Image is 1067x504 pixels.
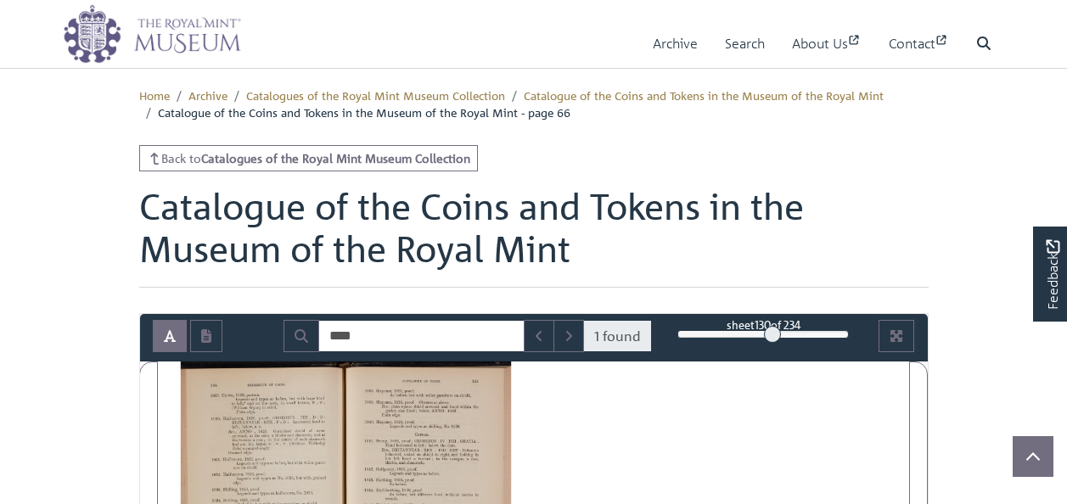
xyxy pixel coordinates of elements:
[246,87,505,103] a: Catalogues of the Royal Mint Museum Collection
[188,87,227,103] a: Archive
[139,185,929,288] h1: Catalogue of the Coins and Tokens in the Museum of the Royal Mint
[1013,436,1053,477] button: Scroll to top
[1033,227,1067,322] a: Would you like to provide feedback?
[725,20,765,68] a: Search
[201,150,470,165] strong: Catalogues of the Royal Mint Museum Collection
[524,320,554,352] button: Previous Match
[63,4,241,64] img: logo_wide.png
[139,145,479,171] a: Back toCatalogues of the Royal Mint Museum Collection
[190,320,222,352] button: Open transcription window
[755,317,771,332] span: 130
[583,320,652,352] span: 1 found
[879,320,914,352] button: Full screen mode
[1042,240,1063,311] span: Feedback
[524,87,884,103] a: Catalogue of the Coins and Tokens in the Museum of the Royal Mint
[653,20,698,68] a: Archive
[284,320,319,352] button: Search
[153,320,187,352] button: Toggle text selection (Alt+T)
[318,320,525,352] input: Search for
[677,316,849,333] div: sheet of 234
[553,320,584,352] button: Next Match
[139,87,170,103] a: Home
[792,20,862,68] a: About Us
[158,104,570,120] span: Catalogue of the Coins and Tokens in the Museum of the Royal Mint - page 66
[889,20,949,68] a: Contact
